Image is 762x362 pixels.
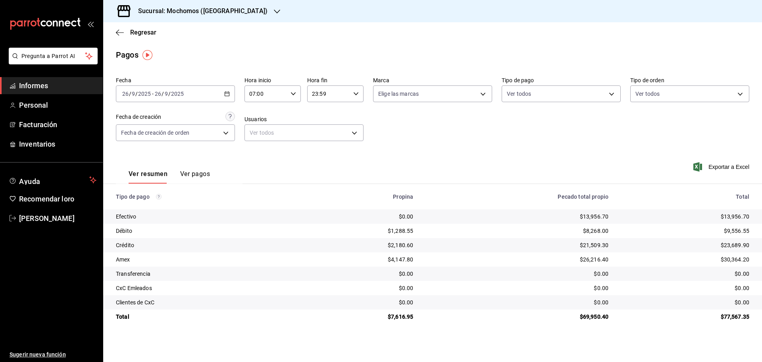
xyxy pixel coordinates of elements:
font: Pagos [116,50,139,60]
font: Tipo de pago [116,194,150,200]
font: / [129,91,131,97]
font: $0.00 [399,213,414,220]
font: Personal [19,101,48,109]
font: $0.00 [399,285,414,291]
input: ---- [171,91,184,97]
font: $4,147.80 [388,256,413,263]
font: $7,616.95 [388,314,413,320]
font: Clientes de CxC [116,299,154,306]
font: $26,216.40 [580,256,609,263]
font: Inventarios [19,140,55,148]
font: Ver todos [250,130,274,136]
font: Fecha de creación [116,114,161,120]
button: Exportar a Excel [695,162,749,172]
font: $0.00 [399,271,414,277]
font: - [152,91,154,97]
font: $13,956.70 [580,213,609,220]
font: Sucursal: Mochomos ([GEOGRAPHIC_DATA]) [138,7,267,15]
font: $30,364.20 [721,256,750,263]
button: abrir_cajón_menú [87,21,94,27]
font: Pecado total propio [558,194,608,200]
font: Hora inicio [244,77,271,83]
font: Propina [393,194,413,200]
font: $13,956.70 [721,213,750,220]
input: -- [164,91,168,97]
font: / [162,91,164,97]
font: $21,509.30 [580,242,609,248]
font: Ayuda [19,177,40,186]
font: Sugerir nueva función [10,351,66,358]
font: $23,689.90 [721,242,750,248]
svg: Los pagos realizados con Pay y otras terminales son montos brutos. [156,194,162,199]
font: Tipo de orden [630,77,664,83]
font: Ver todos [507,91,531,97]
font: $2,180.60 [388,242,413,248]
font: Ver resumen [129,170,167,178]
font: $0.00 [735,271,749,277]
font: $0.00 [735,299,749,306]
font: Fecha de creación de orden [121,130,189,136]
input: -- [131,91,135,97]
a: Pregunta a Parrot AI [6,58,98,66]
font: Efectivo [116,213,136,220]
img: Marcador de información sobre herramientas [142,50,152,60]
font: Ver pagos [180,170,210,178]
div: pestañas de navegación [129,170,210,184]
font: Ver todos [635,91,660,97]
button: Regresar [116,29,156,36]
font: $1,288.55 [388,228,413,234]
font: Hora fin [307,77,327,83]
font: Recomendar loro [19,195,74,203]
font: [PERSON_NAME] [19,214,75,223]
font: Marca [373,77,389,83]
font: $9,556.55 [724,228,749,234]
font: $8,268.00 [583,228,608,234]
font: / [135,91,138,97]
font: Informes [19,81,48,90]
font: Crédito [116,242,134,248]
font: Facturación [19,120,57,129]
input: -- [154,91,162,97]
font: Amex [116,256,130,263]
font: Pregunta a Parrot AI [21,53,75,59]
font: CxC Emleados [116,285,152,291]
font: $69,950.40 [580,314,609,320]
font: Total [116,314,129,320]
font: $77,567.35 [721,314,750,320]
font: $0.00 [594,299,608,306]
font: Regresar [130,29,156,36]
font: / [168,91,171,97]
font: $0.00 [735,285,749,291]
font: Transferencia [116,271,150,277]
font: Elige las marcas [378,91,419,97]
button: Pregunta a Parrot AI [9,48,98,64]
font: $0.00 [594,271,608,277]
font: Total [736,194,749,200]
input: -- [122,91,129,97]
font: Exportar a Excel [708,164,749,170]
font: Fecha [116,77,131,83]
font: $0.00 [399,299,414,306]
font: Usuarios [244,116,267,122]
font: $0.00 [594,285,608,291]
font: Débito [116,228,132,234]
input: ---- [138,91,151,97]
font: Tipo de pago [502,77,534,83]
